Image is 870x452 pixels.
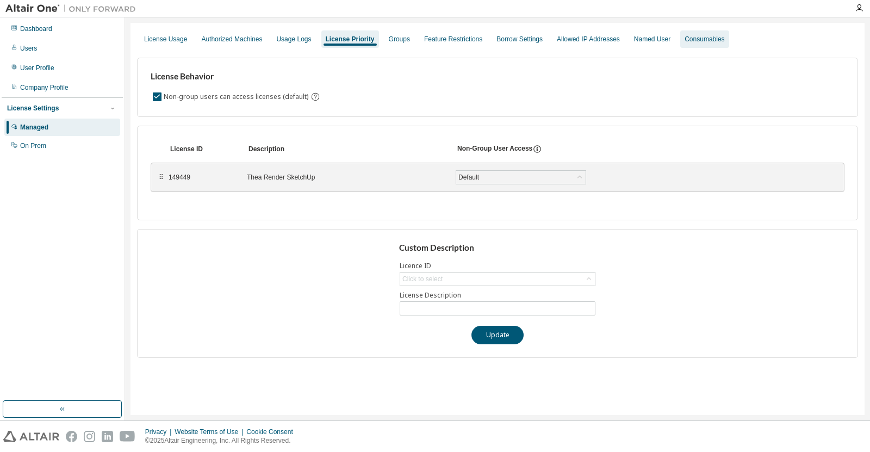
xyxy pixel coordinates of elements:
div: On Prem [20,141,46,150]
img: youtube.svg [120,431,135,442]
div: License Usage [144,35,187,44]
div: Description [248,145,444,153]
div: ⠿ [158,173,164,182]
div: License Priority [326,35,375,44]
div: Website Terms of Use [175,428,246,436]
p: © 2025 Altair Engineering, Inc. All Rights Reserved. [145,436,300,445]
div: Privacy [145,428,175,436]
h3: Custom Description [399,243,596,253]
img: instagram.svg [84,431,95,442]
div: Managed [20,123,48,132]
div: Company Profile [20,83,69,92]
div: Default [456,171,586,184]
div: Users [20,44,37,53]
div: Authorized Machines [201,35,262,44]
div: Groups [389,35,410,44]
label: License Description [400,291,595,300]
div: License Settings [7,104,59,113]
div: Click to select [402,275,443,283]
h3: License Behavior [151,71,319,82]
img: facebook.svg [66,431,77,442]
div: Usage Logs [276,35,311,44]
div: Thea Render SketchUp [247,173,443,182]
div: License ID [170,145,235,153]
label: Licence ID [400,262,595,270]
div: Consumables [685,35,724,44]
div: Dashboard [20,24,52,33]
div: Cookie Consent [246,428,299,436]
svg: By default any user not assigned to any group can access any license. Turn this setting off to di... [310,92,320,102]
div: Click to select [400,273,595,286]
img: Altair One [5,3,141,14]
div: Default [457,171,481,183]
div: 149449 [169,173,234,182]
div: Allowed IP Addresses [557,35,620,44]
img: linkedin.svg [102,431,113,442]
div: Non-Group User Access [457,144,532,154]
img: altair_logo.svg [3,431,59,442]
div: Feature Restrictions [424,35,482,44]
button: Update [471,326,524,344]
div: Borrow Settings [496,35,543,44]
div: Named User [634,35,670,44]
label: Non-group users can access licenses (default) [164,90,310,103]
div: User Profile [20,64,54,72]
